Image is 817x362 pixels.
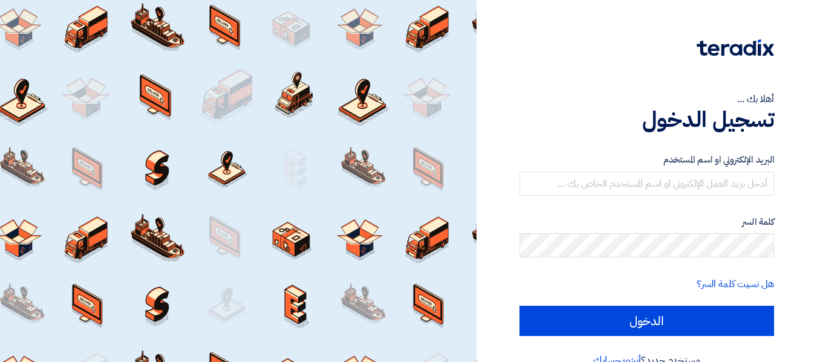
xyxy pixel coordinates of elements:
h1: تسجيل الدخول [519,106,774,133]
label: البريد الإلكتروني او اسم المستخدم [519,153,774,167]
input: الدخول [519,306,774,336]
img: Teradix logo [697,39,774,56]
div: أهلا بك ... [519,92,774,106]
label: كلمة السر [519,215,774,229]
a: هل نسيت كلمة السر؟ [697,277,774,291]
input: أدخل بريد العمل الإلكتروني او اسم المستخدم الخاص بك ... [519,172,774,196]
